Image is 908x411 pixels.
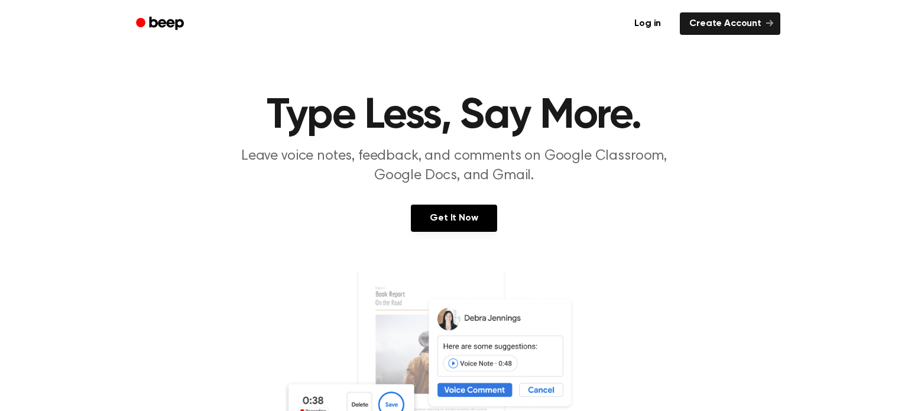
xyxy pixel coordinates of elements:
a: Log in [622,10,673,37]
p: Leave voice notes, feedback, and comments on Google Classroom, Google Docs, and Gmail. [227,147,681,186]
a: Beep [128,12,194,35]
h1: Type Less, Say More. [151,95,757,137]
a: Create Account [680,12,780,35]
a: Get It Now [411,205,497,232]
